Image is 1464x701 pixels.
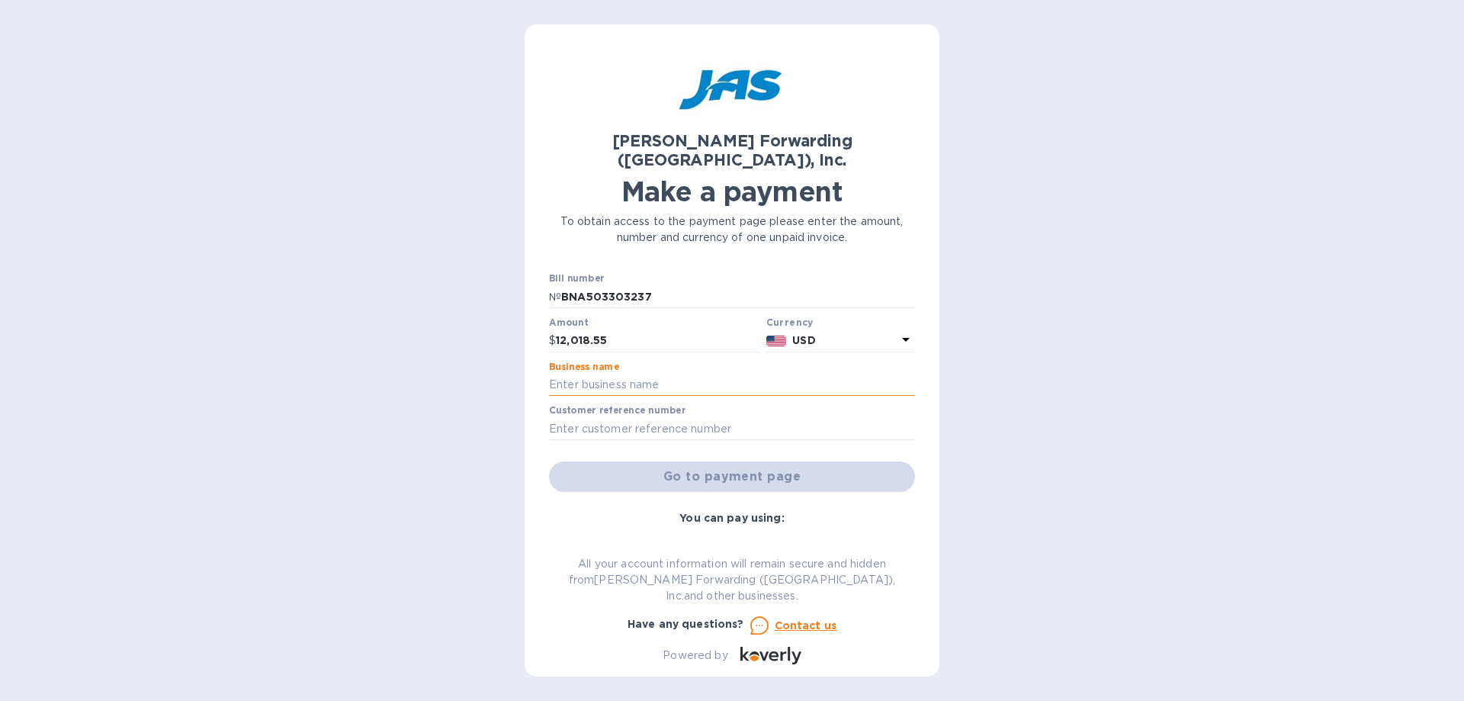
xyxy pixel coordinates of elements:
[549,556,915,604] p: All your account information will remain secure and hidden from [PERSON_NAME] Forwarding ([GEOGRA...
[549,175,915,207] h1: Make a payment
[775,619,837,632] u: Contact us
[612,131,852,169] b: [PERSON_NAME] Forwarding ([GEOGRAPHIC_DATA]), Inc.
[549,318,588,327] label: Amount
[561,285,915,308] input: Enter bill number
[549,333,556,349] p: $
[628,618,744,630] b: Have any questions?
[766,336,787,346] img: USD
[549,417,915,440] input: Enter customer reference number
[679,512,784,524] b: You can pay using:
[792,334,815,346] b: USD
[549,362,619,371] label: Business name
[556,330,760,352] input: 0.00
[766,317,814,328] b: Currency
[663,648,727,664] p: Powered by
[549,407,685,416] label: Customer reference number
[549,374,915,397] input: Enter business name
[549,289,561,305] p: №
[549,214,915,246] p: To obtain access to the payment page please enter the amount, number and currency of one unpaid i...
[549,275,604,284] label: Bill number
